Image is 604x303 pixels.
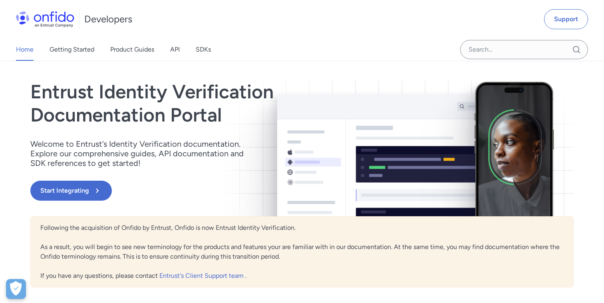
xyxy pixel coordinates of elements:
p: Welcome to Entrust’s Identity Verification documentation. Explore our comprehensive guides, API d... [30,139,254,168]
a: SDKs [196,38,211,61]
input: Onfido search input field [460,40,588,59]
div: Cookie Preferences [6,279,26,299]
div: Following the acquisition of Onfido by Entrust, Onfido is now Entrust Identity Verification. As a... [30,216,574,287]
h1: Developers [84,13,132,26]
img: Onfido Logo [16,11,74,27]
a: Start Integrating [30,181,411,201]
a: Getting Started [50,38,94,61]
a: API [170,38,180,61]
button: Start Integrating [30,181,112,201]
a: Home [16,38,34,61]
a: Entrust's Client Support team [159,272,245,279]
h1: Entrust Identity Verification Documentation Portal [30,80,411,126]
a: Product Guides [110,38,154,61]
button: Open Preferences [6,279,26,299]
a: Support [544,9,588,29]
